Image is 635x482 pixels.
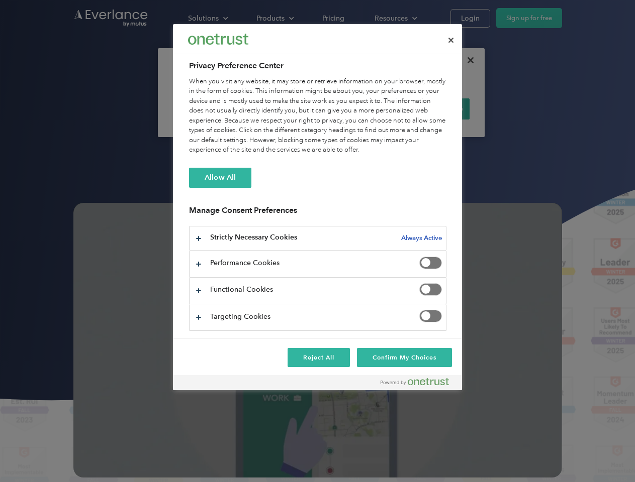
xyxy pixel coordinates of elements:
button: Confirm My Choices [357,348,452,367]
img: Everlance [188,34,248,44]
h2: Privacy Preference Center [189,60,446,72]
img: Powered by OneTrust Opens in a new Tab [381,378,449,386]
button: Reject All [288,348,350,367]
a: Powered by OneTrust Opens in a new Tab [381,378,457,390]
button: Close [440,29,462,51]
button: Allow All [189,168,251,188]
h3: Manage Consent Preferences [189,205,446,221]
input: Submit [74,60,125,81]
div: Everlance [188,29,248,49]
div: Privacy Preference Center [173,24,462,390]
div: Preference center [173,24,462,390]
div: When you visit any website, it may store or retrieve information on your browser, mostly in the f... [189,77,446,155]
